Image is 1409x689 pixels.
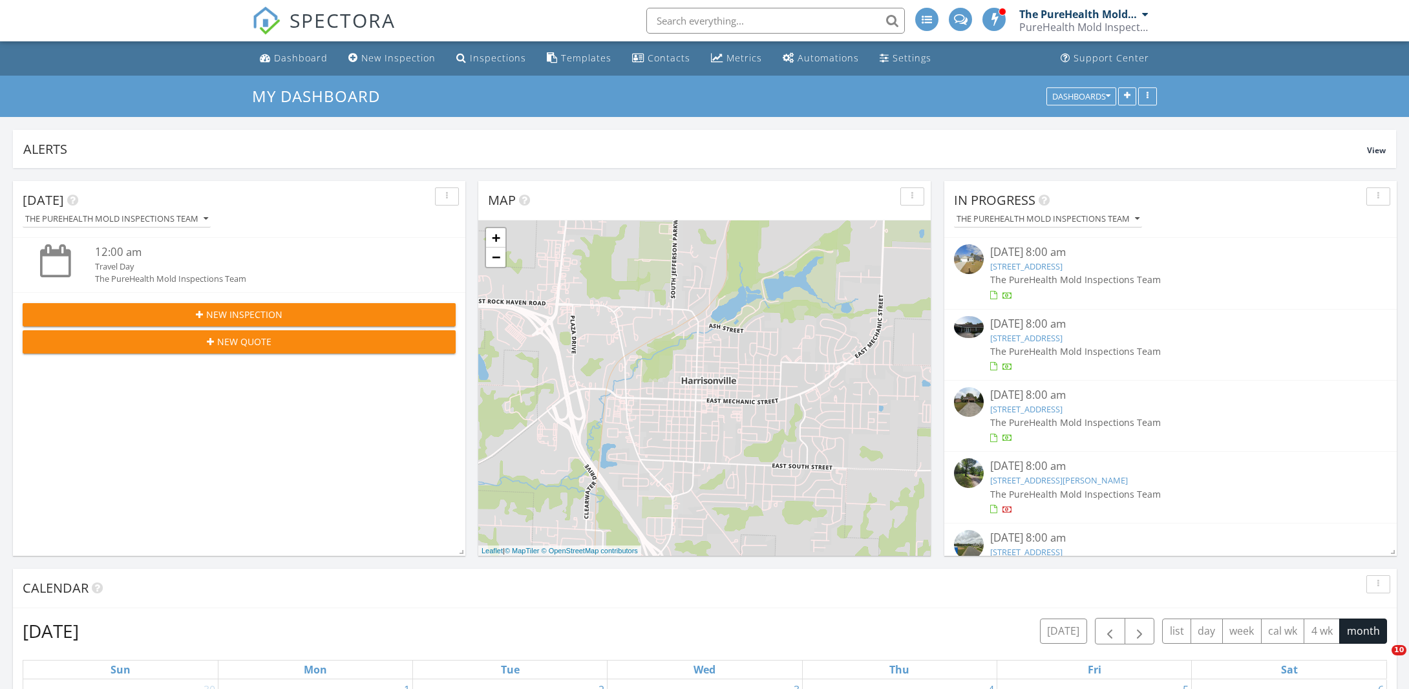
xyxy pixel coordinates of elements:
[648,52,690,64] div: Contacts
[451,47,531,70] a: Inspections
[726,52,762,64] div: Metrics
[505,547,540,555] a: © MapTiler
[1392,645,1406,655] span: 10
[990,458,1351,474] div: [DATE] 8:00 am
[990,332,1063,344] a: [STREET_ADDRESS]
[1222,619,1262,644] button: week
[482,547,503,555] a: Leaflet
[23,140,1367,158] div: Alerts
[1074,52,1149,64] div: Support Center
[990,403,1063,415] a: [STREET_ADDRESS]
[108,661,133,679] a: Sunday
[954,458,984,488] img: streetview
[954,387,984,417] img: streetview
[1125,618,1155,644] button: Next month
[1019,8,1139,21] div: The PureHealth Mold Inspections Team
[1365,645,1396,676] iframe: Intercom live chat
[706,47,767,70] a: Metrics
[343,47,441,70] a: New Inspection
[274,52,328,64] div: Dashboard
[954,387,1387,445] a: [DATE] 8:00 am [STREET_ADDRESS] The PureHealth Mold Inspections Team
[23,330,456,354] button: New Quote
[1095,618,1125,644] button: Previous month
[25,215,208,224] div: The PureHealth Mold Inspections Team
[990,316,1351,332] div: [DATE] 8:00 am
[488,191,516,209] span: Map
[954,458,1387,516] a: [DATE] 8:00 am [STREET_ADDRESS][PERSON_NAME] The PureHealth Mold Inspections Team
[1052,92,1110,101] div: Dashboards
[954,316,984,339] img: 9370292%2Freports%2F91b18d91-2b71-4bf7-9a18-5a771fa6399f%2Fcover_photos%2FR9qqTaGGy2BM0IdZcBhl%2F...
[954,191,1035,209] span: In Progress
[1304,619,1340,644] button: 4 wk
[301,661,330,679] a: Monday
[990,244,1351,260] div: [DATE] 8:00 am
[255,47,333,70] a: Dashboard
[798,52,859,64] div: Automations
[542,47,617,70] a: Templates
[990,260,1063,272] a: [STREET_ADDRESS]
[887,661,912,679] a: Thursday
[470,52,526,64] div: Inspections
[954,211,1142,228] button: The PureHealth Mold Inspections Team
[990,530,1351,546] div: [DATE] 8:00 am
[874,47,937,70] a: Settings
[954,316,1387,374] a: [DATE] 8:00 am [STREET_ADDRESS] The PureHealth Mold Inspections Team
[290,6,396,34] span: SPECTORA
[542,547,638,555] a: © OpenStreetMap contributors
[23,618,79,644] h2: [DATE]
[252,17,396,45] a: SPECTORA
[1019,21,1149,34] div: PureHealth Mold Inspections
[478,546,641,556] div: |
[561,52,611,64] div: Templates
[95,260,420,273] div: Travel Day
[954,244,1387,302] a: [DATE] 8:00 am [STREET_ADDRESS] The PureHealth Mold Inspections Team
[1339,619,1387,644] button: month
[1085,661,1104,679] a: Friday
[691,661,718,679] a: Wednesday
[990,416,1161,429] span: The PureHealth Mold Inspections Team
[893,52,931,64] div: Settings
[95,244,420,260] div: 12:00 am
[1191,619,1223,644] button: day
[1278,661,1300,679] a: Saturday
[627,47,695,70] a: Contacts
[954,530,1387,588] a: [DATE] 8:00 am [STREET_ADDRESS] The PureHealth Mold Inspections Team
[361,52,436,64] div: New Inspection
[486,228,505,248] a: Zoom in
[990,546,1063,558] a: [STREET_ADDRESS]
[990,474,1128,486] a: [STREET_ADDRESS][PERSON_NAME]
[990,273,1161,286] span: The PureHealth Mold Inspections Team
[1162,619,1191,644] button: list
[252,6,281,35] img: The Best Home Inspection Software - Spectora
[778,47,864,70] a: Automations (Basic)
[1261,619,1305,644] button: cal wk
[1055,47,1154,70] a: Support Center
[646,8,905,34] input: Search everything...
[954,244,984,274] img: streetview
[498,661,522,679] a: Tuesday
[217,335,271,348] span: New Quote
[23,579,89,597] span: Calendar
[990,387,1351,403] div: [DATE] 8:00 am
[990,488,1161,500] span: The PureHealth Mold Inspections Team
[957,215,1139,224] div: The PureHealth Mold Inspections Team
[23,303,456,326] button: New Inspection
[954,530,984,560] img: streetview
[23,191,64,209] span: [DATE]
[206,308,282,321] span: New Inspection
[23,211,211,228] button: The PureHealth Mold Inspections Team
[1040,619,1087,644] button: [DATE]
[990,345,1161,357] span: The PureHealth Mold Inspections Team
[1046,87,1116,105] button: Dashboards
[1367,145,1386,156] span: View
[486,248,505,267] a: Zoom out
[95,273,420,285] div: The PureHealth Mold Inspections Team
[252,85,391,107] a: My Dashboard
